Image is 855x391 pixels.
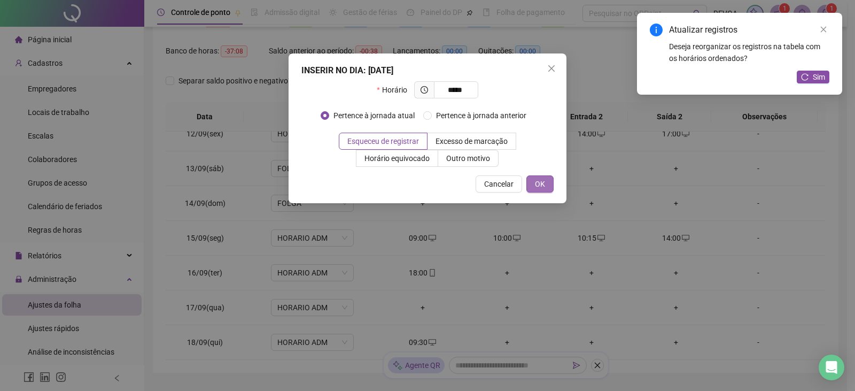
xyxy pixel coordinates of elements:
span: Cancelar [484,178,514,190]
div: Atualizar registros [669,24,829,36]
span: Horário equivocado [364,154,430,163]
button: OK [526,175,554,193]
span: Sim [813,71,825,83]
span: Excesso de marcação [436,137,508,145]
span: Pertence à jornada atual [329,110,419,121]
div: INSERIR NO DIA : [DATE] [301,64,554,77]
button: Cancelar [476,175,522,193]
label: Horário [377,81,414,98]
span: Outro motivo [446,154,490,163]
span: info-circle [650,24,663,36]
span: close [820,26,827,33]
span: close [547,64,556,73]
div: Open Intercom Messenger [819,355,844,380]
span: clock-circle [421,86,428,94]
div: Deseja reorganizar os registros na tabela com os horários ordenados? [669,41,829,64]
button: Close [543,60,560,77]
span: OK [535,178,545,190]
span: Esqueceu de registrar [347,137,419,145]
a: Close [818,24,829,35]
button: Sim [797,71,829,83]
span: reload [801,73,809,81]
span: Pertence à jornada anterior [432,110,531,121]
